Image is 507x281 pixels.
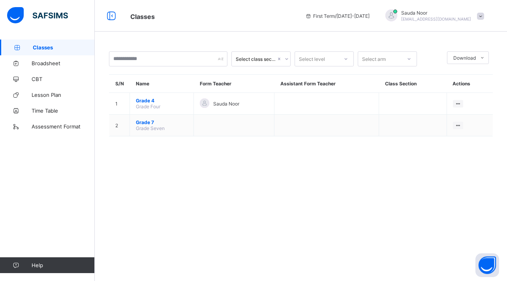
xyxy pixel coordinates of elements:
[136,125,165,131] span: Grade Seven
[299,51,325,66] div: Select level
[7,7,68,24] img: safsims
[32,76,95,82] span: CBT
[32,92,95,98] span: Lesson Plan
[379,75,447,93] th: Class Section
[32,60,95,66] span: Broadsheet
[401,10,471,16] span: Sauda Noor
[362,51,386,66] div: Select arm
[475,253,499,277] button: Open asap
[109,93,130,115] td: 1
[130,13,155,21] span: Classes
[453,55,476,61] span: Download
[194,75,274,93] th: Form Teacher
[109,115,130,136] td: 2
[33,44,95,51] span: Classes
[274,75,379,93] th: Assistant Form Teacher
[213,101,239,107] span: Sauda Noor
[136,104,160,109] span: Grade Four
[377,9,488,23] div: SaudaNoor
[32,262,94,268] span: Help
[32,123,95,130] span: Assessment Format
[136,119,188,125] span: Grade 7
[305,13,370,19] span: session/term information
[32,107,95,114] span: Time Table
[136,98,188,104] span: Grade 4
[401,17,471,21] span: [EMAIL_ADDRESS][DOMAIN_NAME]
[130,75,194,93] th: Name
[236,56,276,62] div: Select class section
[447,75,493,93] th: Actions
[109,75,130,93] th: S/N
